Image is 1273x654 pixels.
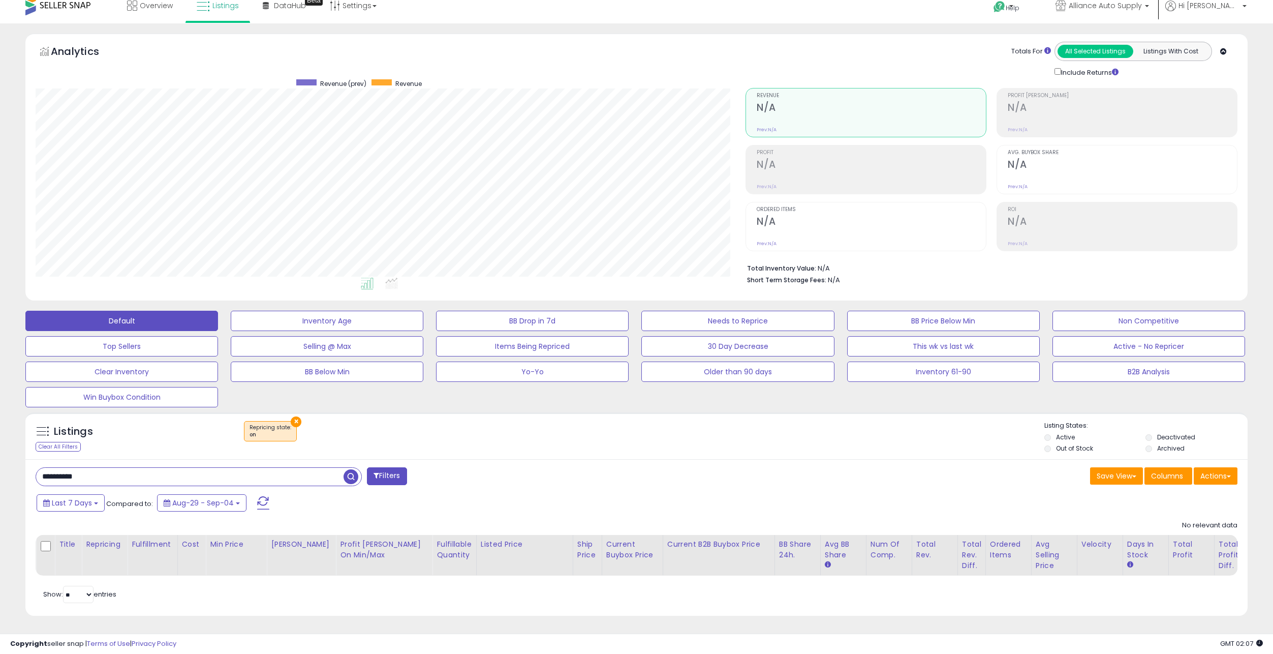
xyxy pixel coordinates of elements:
[157,494,246,512] button: Aug-29 - Sep-04
[132,539,173,550] div: Fulfillment
[395,79,422,88] span: Revenue
[36,442,81,452] div: Clear All Filters
[1127,560,1133,570] small: Days In Stock.
[1052,311,1245,331] button: Non Competitive
[10,639,176,649] div: seller snap | |
[825,539,862,560] div: Avg BB Share
[212,1,239,11] span: Listings
[757,93,986,99] span: Revenue
[274,1,306,11] span: DataHub
[847,336,1040,356] button: This wk vs last wk
[1008,127,1028,133] small: Prev: N/A
[25,311,218,331] button: Default
[1173,539,1210,560] div: Total Profit
[54,425,93,439] h5: Listings
[59,539,77,550] div: Title
[641,362,834,382] button: Older than 90 days
[250,424,291,439] span: Repricing state :
[1008,207,1237,213] span: ROI
[1127,539,1164,560] div: Days In Stock
[1081,539,1119,550] div: Velocity
[340,539,428,560] div: Profit [PERSON_NAME] on Min/Max
[1008,216,1237,229] h2: N/A
[436,311,629,331] button: BB Drop in 7d
[1056,444,1093,453] label: Out of Stock
[1194,467,1237,485] button: Actions
[1008,241,1028,247] small: Prev: N/A
[250,431,291,438] div: on
[1006,4,1019,12] span: Help
[1008,150,1237,156] span: Avg. Buybox Share
[1220,639,1263,648] span: 2025-09-12 02:07 GMT
[747,276,826,284] b: Short Term Storage Fees:
[132,639,176,648] a: Privacy Policy
[577,539,598,560] div: Ship Price
[1036,539,1073,571] div: Avg Selling Price
[757,102,986,115] h2: N/A
[1157,433,1195,441] label: Deactivated
[271,539,331,550] div: [PERSON_NAME]
[1090,467,1143,485] button: Save View
[1151,471,1183,481] span: Columns
[52,498,92,508] span: Last 7 Days
[747,264,816,273] b: Total Inventory Value:
[231,362,423,382] button: BB Below Min
[606,539,659,560] div: Current Buybox Price
[757,216,986,229] h2: N/A
[847,362,1040,382] button: Inventory 61-90
[86,539,123,550] div: Repricing
[757,207,986,213] span: Ordered Items
[231,336,423,356] button: Selling @ Max
[182,539,202,550] div: Cost
[825,560,831,570] small: Avg BB Share.
[1008,102,1237,115] h2: N/A
[436,362,629,382] button: Yo-Yo
[51,44,119,61] h5: Analytics
[667,539,770,550] div: Current B2B Buybox Price
[779,539,816,560] div: BB Share 24h.
[1056,433,1075,441] label: Active
[367,467,407,485] button: Filters
[1008,184,1028,190] small: Prev: N/A
[916,539,953,560] div: Total Rev.
[172,498,234,508] span: Aug-29 - Sep-04
[1182,521,1237,530] div: No relevant data
[140,1,173,11] span: Overview
[1133,45,1208,58] button: Listings With Cost
[1058,45,1133,58] button: All Selected Listings
[87,639,130,648] a: Terms of Use
[747,261,1230,274] li: N/A
[990,539,1027,560] div: Ordered Items
[25,387,218,407] button: Win Buybox Condition
[757,184,777,190] small: Prev: N/A
[1178,1,1239,11] span: Hi [PERSON_NAME]
[1008,159,1237,172] h2: N/A
[757,241,777,247] small: Prev: N/A
[436,336,629,356] button: Items Being Repriced
[847,311,1040,331] button: BB Price Below Min
[231,311,423,331] button: Inventory Age
[1047,66,1131,78] div: Include Returns
[1157,444,1185,453] label: Archived
[641,336,834,356] button: 30 Day Decrease
[871,539,908,560] div: Num of Comp.
[1011,47,1051,56] div: Totals For
[1165,1,1247,23] a: Hi [PERSON_NAME]
[106,499,153,509] span: Compared to:
[25,362,218,382] button: Clear Inventory
[437,539,472,560] div: Fulfillable Quantity
[10,639,47,648] strong: Copyright
[757,150,986,156] span: Profit
[1219,539,1238,571] div: Total Profit Diff.
[1052,362,1245,382] button: B2B Analysis
[757,159,986,172] h2: N/A
[336,535,432,576] th: The percentage added to the cost of goods (COGS) that forms the calculator for Min & Max prices.
[993,1,1006,13] i: Get Help
[1044,421,1248,431] p: Listing States:
[25,336,218,356] button: Top Sellers
[481,539,569,550] div: Listed Price
[1052,336,1245,356] button: Active - No Repricer
[291,417,301,427] button: ×
[1008,93,1237,99] span: Profit [PERSON_NAME]
[828,275,840,285] span: N/A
